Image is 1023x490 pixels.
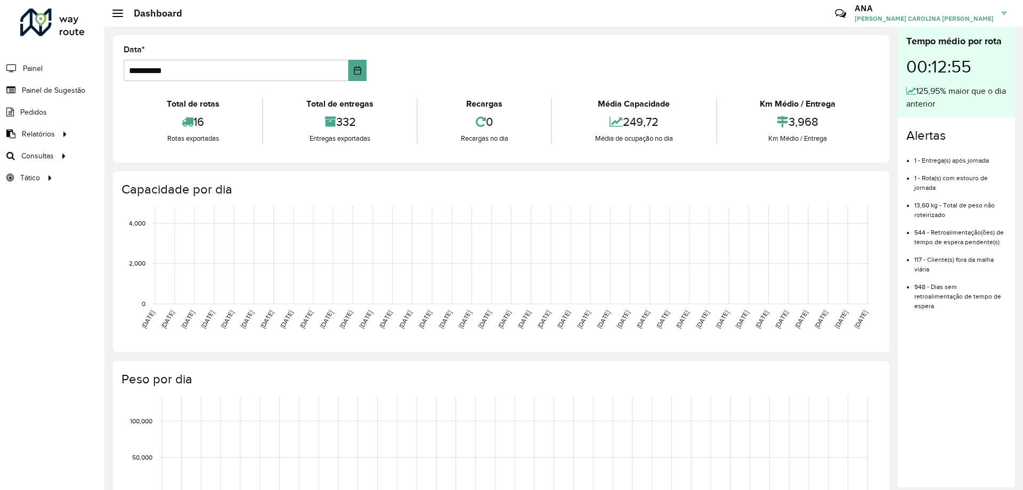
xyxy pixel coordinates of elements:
[754,309,769,330] text: [DATE]
[734,309,750,330] text: [DATE]
[855,14,994,23] span: [PERSON_NAME] CAROLINA [PERSON_NAME]
[720,98,876,110] div: Km Médio / Entrega
[829,2,852,25] a: Contato Rápido
[124,43,145,56] label: Data
[20,172,40,183] span: Tático
[555,133,713,144] div: Média de ocupação no dia
[536,309,551,330] text: [DATE]
[420,98,548,110] div: Recargas
[239,309,255,330] text: [DATE]
[279,309,294,330] text: [DATE]
[774,309,789,330] text: [DATE]
[516,309,532,330] text: [DATE]
[914,192,1006,220] li: 13,60 kg - Total de peso não roteirizado
[914,247,1006,274] li: 117 - Cliente(s) fora da malha viária
[675,309,690,330] text: [DATE]
[555,110,713,133] div: 249,72
[130,417,152,424] text: 100,000
[126,98,259,110] div: Total de rotas
[635,309,651,330] text: [DATE]
[793,309,809,330] text: [DATE]
[23,63,43,74] span: Painel
[417,309,433,330] text: [DATE]
[906,49,1006,85] div: 00:12:55
[914,165,1006,192] li: 1 - Rota(s) com estouro de jornada
[813,309,829,330] text: [DATE]
[126,110,259,133] div: 16
[22,85,85,96] span: Painel de Sugestão
[497,309,512,330] text: [DATE]
[655,309,670,330] text: [DATE]
[833,309,849,330] text: [DATE]
[348,60,367,81] button: Choose Date
[914,148,1006,165] li: 1 - Entrega(s) após jornada
[855,3,994,13] h3: ANA
[695,309,710,330] text: [DATE]
[477,309,492,330] text: [DATE]
[266,98,413,110] div: Total de entregas
[20,107,47,118] span: Pedidos
[22,128,55,140] span: Relatórios
[720,110,876,133] div: 3,968
[397,309,413,330] text: [DATE]
[160,309,175,330] text: [DATE]
[906,85,1006,110] div: 125,95% maior que o dia anterior
[555,98,713,110] div: Média Capacidade
[121,182,879,197] h4: Capacidade por dia
[338,309,354,330] text: [DATE]
[596,309,611,330] text: [DATE]
[123,7,182,19] h2: Dashboard
[556,309,571,330] text: [DATE]
[906,34,1006,49] div: Tempo médio por rota
[853,309,868,330] text: [DATE]
[420,133,548,144] div: Recargas no dia
[259,309,274,330] text: [DATE]
[220,309,235,330] text: [DATE]
[437,309,453,330] text: [DATE]
[266,133,413,144] div: Entregas exportadas
[906,128,1006,143] h4: Alertas
[266,110,413,133] div: 332
[715,309,730,330] text: [DATE]
[129,220,145,227] text: 4,000
[121,372,879,387] h4: Peso por dia
[720,133,876,144] div: Km Médio / Entrega
[180,309,195,330] text: [DATE]
[142,300,145,307] text: 0
[457,309,473,330] text: [DATE]
[420,110,548,133] div: 0
[378,309,393,330] text: [DATE]
[319,309,334,330] text: [DATE]
[132,454,152,461] text: 50,000
[298,309,314,330] text: [DATE]
[914,220,1006,247] li: 544 - Retroalimentação(ões) de tempo de espera pendente(s)
[129,260,145,267] text: 2,000
[140,309,156,330] text: [DATE]
[21,150,54,162] span: Consultas
[200,309,215,330] text: [DATE]
[576,309,591,330] text: [DATE]
[358,309,374,330] text: [DATE]
[126,133,259,144] div: Rotas exportadas
[615,309,631,330] text: [DATE]
[914,274,1006,311] li: 948 - Dias sem retroalimentação de tempo de espera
